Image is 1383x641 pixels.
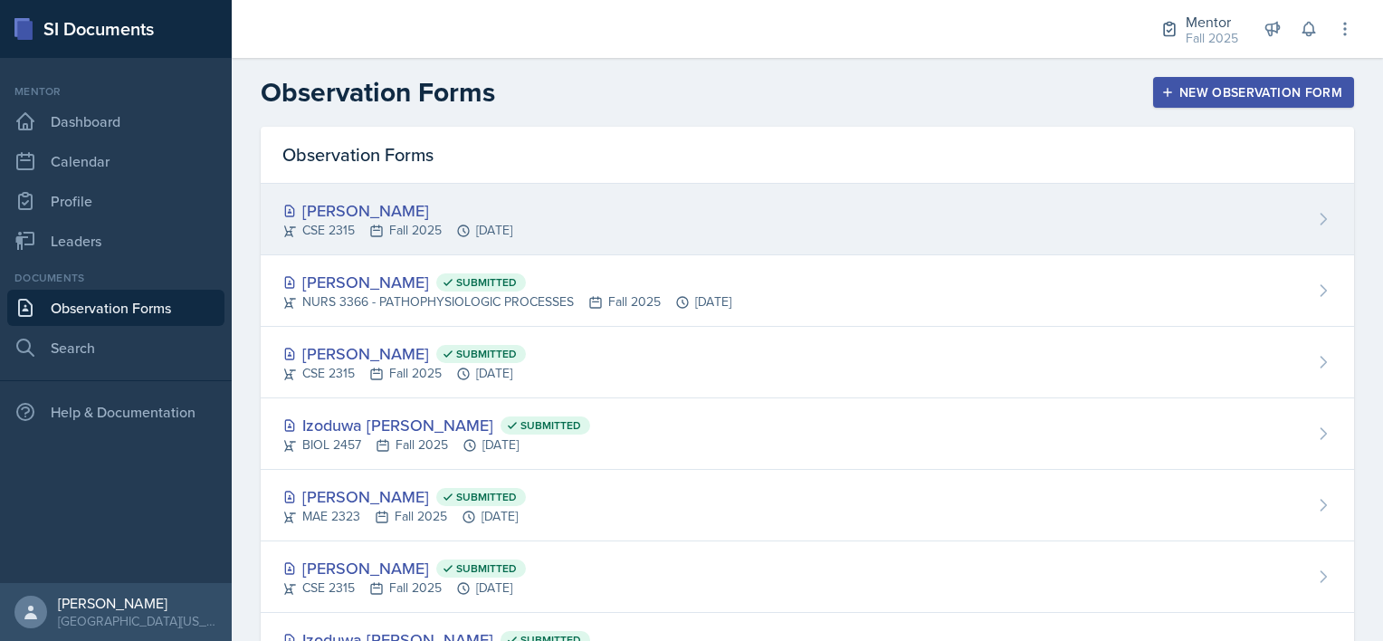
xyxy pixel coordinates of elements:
div: Mentor [7,83,224,100]
div: NURS 3366 - PATHOPHYSIOLOGIC PROCESSES Fall 2025 [DATE] [282,292,731,311]
a: Izoduwa [PERSON_NAME] Submitted BIOL 2457Fall 2025[DATE] [261,398,1354,470]
div: [PERSON_NAME] [282,484,526,509]
h2: Observation Forms [261,76,495,109]
a: [PERSON_NAME] Submitted CSE 2315Fall 2025[DATE] [261,541,1354,613]
div: MAE 2323 Fall 2025 [DATE] [282,507,526,526]
div: Mentor [1186,11,1238,33]
a: Dashboard [7,103,224,139]
a: Leaders [7,223,224,259]
span: Submitted [456,275,517,290]
div: CSE 2315 Fall 2025 [DATE] [282,221,512,240]
button: New Observation Form [1153,77,1354,108]
a: [PERSON_NAME] Submitted MAE 2323Fall 2025[DATE] [261,470,1354,541]
span: Submitted [456,490,517,504]
a: Observation Forms [7,290,224,326]
span: Submitted [520,418,581,433]
div: Help & Documentation [7,394,224,430]
div: BIOL 2457 Fall 2025 [DATE] [282,435,590,454]
a: [PERSON_NAME] Submitted CSE 2315Fall 2025[DATE] [261,327,1354,398]
div: Documents [7,270,224,286]
a: Calendar [7,143,224,179]
div: CSE 2315 Fall 2025 [DATE] [282,579,526,598]
div: Fall 2025 [1186,29,1238,48]
div: New Observation Form [1165,85,1342,100]
div: Izoduwa [PERSON_NAME] [282,413,590,437]
div: [PERSON_NAME] [282,198,512,223]
a: [PERSON_NAME] CSE 2315Fall 2025[DATE] [261,184,1354,255]
a: Profile [7,183,224,219]
span: Submitted [456,561,517,576]
div: CSE 2315 Fall 2025 [DATE] [282,364,526,383]
a: [PERSON_NAME] Submitted NURS 3366 - PATHOPHYSIOLOGIC PROCESSESFall 2025[DATE] [261,255,1354,327]
div: [PERSON_NAME] [282,270,731,294]
div: [PERSON_NAME] [58,594,217,612]
div: [PERSON_NAME] [282,341,526,366]
div: [GEOGRAPHIC_DATA][US_STATE] [58,612,217,630]
span: Submitted [456,347,517,361]
div: Observation Forms [261,127,1354,184]
div: [PERSON_NAME] [282,556,526,580]
a: Search [7,330,224,366]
